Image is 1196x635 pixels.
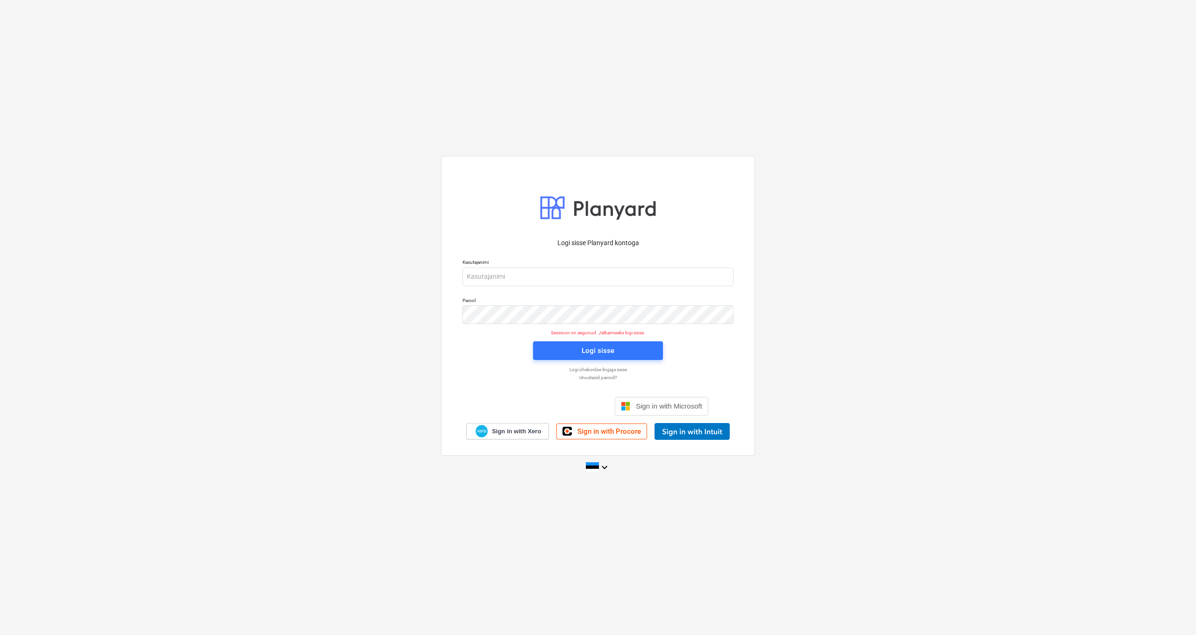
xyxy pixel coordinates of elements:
[463,238,733,248] p: Logi sisse Planyard kontoga
[533,341,663,360] button: Logi sisse
[599,462,610,473] i: keyboard_arrow_down
[636,402,702,410] span: Sign in with Microsoft
[582,345,614,357] div: Logi sisse
[463,259,733,267] p: Kasutajanimi
[457,330,739,336] p: Sessioon on aegunud. Jätkamiseks logi sisse.
[483,396,612,416] iframe: Sisselogimine Google'i nupu abil
[577,427,641,436] span: Sign in with Procore
[476,425,488,437] img: Xero logo
[458,367,738,373] a: Logi ühekordse lingiga sisse
[463,268,733,286] input: Kasutajanimi
[621,402,630,411] img: Microsoft logo
[458,374,738,381] a: Unustasid parooli?
[1149,590,1196,635] iframe: Chat Widget
[556,423,647,439] a: Sign in with Procore
[463,297,733,305] p: Parool
[492,427,541,436] span: Sign in with Xero
[488,396,607,416] div: Logi sisse Google’i kontoga. Avaneb uuel vahelehel
[466,423,549,439] a: Sign in with Xero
